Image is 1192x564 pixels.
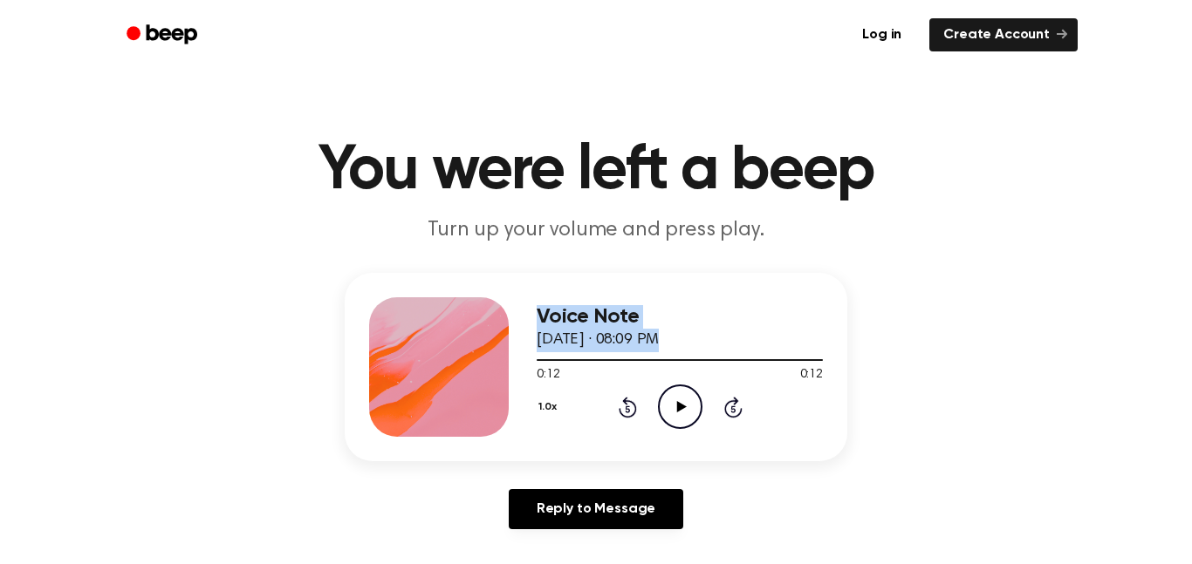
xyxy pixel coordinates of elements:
h1: You were left a beep [149,139,1043,202]
button: 1.0x [537,392,563,422]
a: Reply to Message [509,489,683,529]
span: 0:12 [800,366,823,384]
a: Create Account [929,18,1078,51]
span: 0:12 [537,366,559,384]
h3: Voice Note [537,305,823,329]
p: Turn up your volume and press play. [261,216,931,245]
a: Beep [114,18,213,52]
a: Log in [845,15,919,55]
span: [DATE] · 08:09 PM [537,332,659,348]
